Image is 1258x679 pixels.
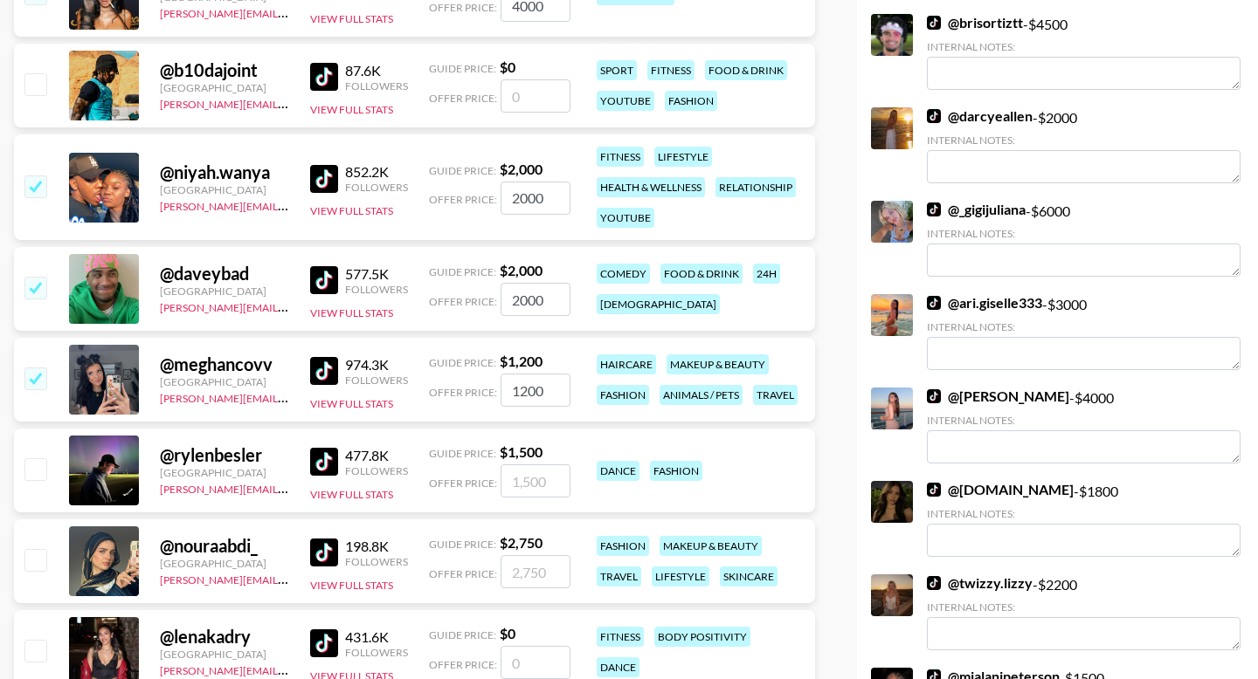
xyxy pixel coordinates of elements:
[652,566,709,586] div: lifestyle
[927,481,1241,557] div: - $ 1800
[597,147,644,167] div: fitness
[345,464,408,477] div: Followers
[160,263,289,285] div: @ daveybad
[310,306,393,319] button: View Full Stats
[927,134,1241,147] div: Internal Notes:
[160,661,418,677] a: [PERSON_NAME][EMAIL_ADDRESS][DOMAIN_NAME]
[501,374,570,407] input: 1,200
[927,14,1023,31] a: @brisortiztt
[160,375,289,388] div: [GEOGRAPHIC_DATA]
[500,625,515,641] strong: $ 0
[160,626,289,648] div: @ lenakadry
[429,356,496,369] span: Guide Price:
[429,164,496,177] span: Guide Price:
[429,628,496,641] span: Guide Price:
[345,447,408,464] div: 477.8K
[927,320,1241,333] div: Internal Notes:
[927,227,1241,240] div: Internal Notes:
[597,566,641,586] div: travel
[310,266,338,294] img: TikTok
[927,16,941,30] img: TikTok
[345,163,408,181] div: 852.2K
[597,264,650,284] div: comedy
[927,481,1074,498] a: @[DOMAIN_NAME]
[753,264,780,284] div: 24h
[927,388,1069,405] a: @[PERSON_NAME]
[660,385,743,405] div: animals / pets
[429,477,497,490] span: Offer Price:
[310,629,338,657] img: TikTok
[715,177,796,197] div: relationship
[429,265,496,278] span: Guide Price:
[310,538,338,566] img: TikTok
[501,182,570,215] input: 2,000
[429,538,496,551] span: Guide Price:
[654,627,750,647] div: body positivity
[345,356,408,374] div: 974.3K
[310,448,338,476] img: TikTok
[160,59,289,81] div: @ b10dajoint
[500,262,543,278] strong: $ 2,000
[597,354,656,374] div: haircare
[927,574,1241,650] div: - $ 2200
[597,657,639,677] div: dance
[647,60,695,80] div: fitness
[660,264,743,284] div: food & drink
[429,386,497,399] span: Offer Price:
[927,202,941,216] img: TikTok
[429,567,497,580] span: Offer Price:
[597,208,654,228] div: youtube
[310,579,393,592] button: View Full Stats
[597,385,649,405] div: fashion
[345,538,408,555] div: 198.8K
[345,555,408,568] div: Followers
[160,183,289,196] div: [GEOGRAPHIC_DATA]
[927,294,1042,312] a: @ari.giselle333
[429,658,497,671] span: Offer Price:
[160,444,289,466] div: @ rylenbesler
[501,464,570,497] input: 1,500
[345,62,408,79] div: 87.6K
[160,285,289,298] div: [GEOGRAPHIC_DATA]
[345,181,408,194] div: Followers
[310,488,393,501] button: View Full Stats
[345,283,408,296] div: Followers
[665,91,717,111] div: fashion
[927,574,1033,592] a: @twizzy.lizzy
[927,600,1241,614] div: Internal Notes:
[345,628,408,646] div: 431.6K
[160,557,289,570] div: [GEOGRAPHIC_DATA]
[160,196,418,213] a: [PERSON_NAME][EMAIL_ADDRESS][DOMAIN_NAME]
[160,570,501,586] a: [PERSON_NAME][EMAIL_ADDRESS][PERSON_NAME][DOMAIN_NAME]
[660,536,762,556] div: makeup & beauty
[345,79,408,93] div: Followers
[160,466,289,479] div: [GEOGRAPHIC_DATA]
[429,92,497,105] span: Offer Price:
[927,107,1033,125] a: @darcyeallen
[927,201,1241,277] div: - $ 6000
[501,555,570,588] input: 2,750
[927,201,1026,218] a: @_gigijuliana
[160,388,418,405] a: [PERSON_NAME][EMAIL_ADDRESS][DOMAIN_NAME]
[597,536,649,556] div: fashion
[927,107,1241,183] div: - $ 2000
[667,354,769,374] div: makeup & beauty
[500,353,543,369] strong: $ 1,200
[160,298,418,314] a: [PERSON_NAME][EMAIL_ADDRESS][DOMAIN_NAME]
[927,14,1241,90] div: - $ 4500
[927,40,1241,53] div: Internal Notes:
[753,385,798,405] div: travel
[160,161,289,183] div: @ niyah.wanya
[310,12,393,25] button: View Full Stats
[927,576,941,590] img: TikTok
[501,283,570,316] input: 2,000
[500,58,515,75] strong: $ 0
[597,461,639,481] div: dance
[597,91,654,111] div: youtube
[160,94,418,111] a: [PERSON_NAME][EMAIL_ADDRESS][DOMAIN_NAME]
[429,295,497,308] span: Offer Price:
[310,103,393,116] button: View Full Stats
[500,161,543,177] strong: $ 2,000
[650,461,702,481] div: fashion
[160,81,289,94] div: [GEOGRAPHIC_DATA]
